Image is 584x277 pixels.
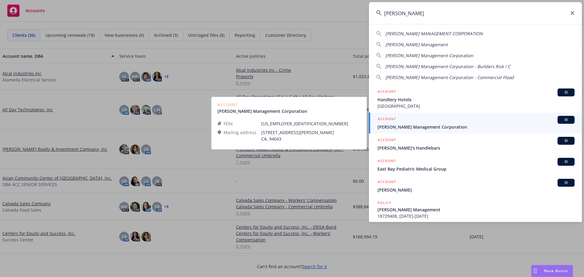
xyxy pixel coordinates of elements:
[369,154,582,175] a: ACCOUNTBIEast Bay Pediatric Medical Group
[385,74,514,80] span: [PERSON_NAME] Management Corporation - Commercial Flood
[377,116,396,123] h5: ACCOUNT
[560,117,572,123] span: BI
[369,113,582,133] a: ACCOUNTBI[PERSON_NAME] Management Corporation
[369,196,582,223] a: POLICY[PERSON_NAME] Management18729408, [DATE]-[DATE]
[385,42,448,47] span: [PERSON_NAME] Management
[369,133,582,154] a: ACCOUNTBI[PERSON_NAME]'s Handlebars
[377,200,391,206] h5: POLICY
[560,180,572,185] span: BI
[385,31,483,36] span: [PERSON_NAME] MANAGEMENT CORPORATION
[377,88,396,96] h5: ACCOUNT
[377,96,575,103] span: Handlery Hotels
[560,138,572,144] span: BI
[531,265,539,277] div: Drag to move
[369,85,582,113] a: ACCOUNTBIHandlery Hotels[GEOGRAPHIC_DATA]
[385,53,473,58] span: [PERSON_NAME] Management Corporation
[531,265,573,277] button: Nova Assist
[369,2,582,24] input: Search...
[377,103,575,109] span: [GEOGRAPHIC_DATA]
[377,124,575,130] span: [PERSON_NAME] Management Corporation
[560,90,572,95] span: BI
[377,187,575,193] span: [PERSON_NAME]
[369,175,582,196] a: ACCOUNTBI[PERSON_NAME]
[544,268,568,273] span: Nova Assist
[377,166,575,172] span: East Bay Pediatric Medical Group
[377,213,575,219] span: 18729408, [DATE]-[DATE]
[385,64,510,69] span: [PERSON_NAME] Management Corporation - Builders Risk / C
[377,206,575,213] span: [PERSON_NAME] Management
[377,179,396,186] h5: ACCOUNT
[377,158,396,165] h5: ACCOUNT
[377,137,396,144] h5: ACCOUNT
[377,145,575,151] span: [PERSON_NAME]'s Handlebars
[560,159,572,164] span: BI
